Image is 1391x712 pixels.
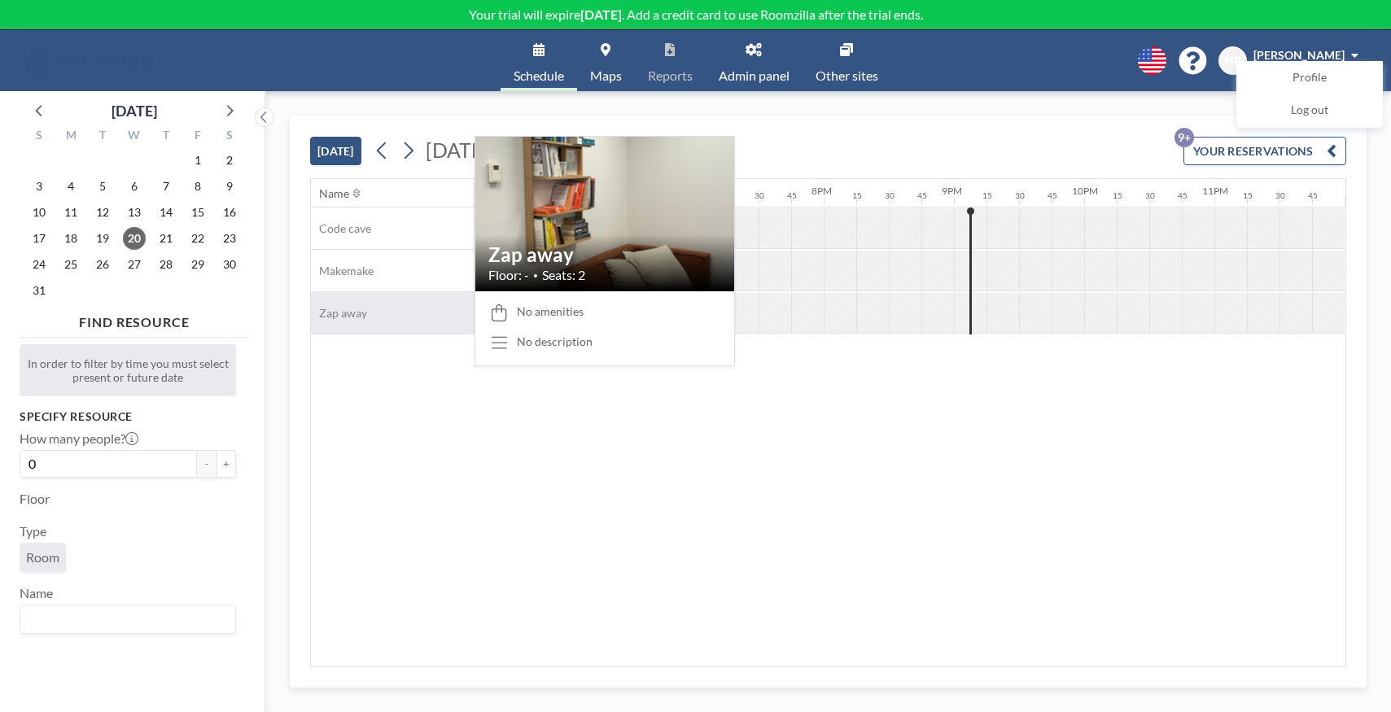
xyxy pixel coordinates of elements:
span: Sunday, August 31, 2025 [28,279,50,302]
span: Friday, August 22, 2025 [186,227,209,250]
span: • [533,270,538,281]
button: YOUR RESERVATIONS9+ [1183,137,1346,165]
div: No description [517,334,593,349]
label: How many people? [20,430,138,447]
span: Reports [648,69,693,82]
span: Wednesday, August 20, 2025 [123,227,146,250]
span: Maps [590,69,622,82]
span: Wednesday, August 27, 2025 [123,253,146,276]
span: Floor: - [488,267,529,283]
span: No amenities [517,304,584,319]
input: Search for option [22,609,226,630]
a: Maps [577,30,635,91]
a: Admin panel [706,30,803,91]
span: [PERSON_NAME] [1253,48,1345,62]
button: [DATE] [310,137,361,165]
span: Monday, August 11, 2025 [59,201,82,224]
span: Thursday, August 28, 2025 [155,253,177,276]
span: Wednesday, August 13, 2025 [123,201,146,224]
label: Name [20,585,53,601]
div: 15 [982,190,992,201]
span: Sunday, August 24, 2025 [28,253,50,276]
div: 45 [917,190,927,201]
span: Code cave [311,221,371,236]
div: 15 [1243,190,1253,201]
label: Type [20,523,46,539]
span: Zap away [311,306,367,321]
div: 9PM [942,185,962,197]
a: Reports [635,30,706,91]
span: Thursday, August 14, 2025 [155,201,177,224]
span: Thursday, August 7, 2025 [155,175,177,198]
div: Name [319,186,349,201]
div: F [182,126,213,147]
div: T [87,126,119,147]
span: Monday, August 25, 2025 [59,253,82,276]
span: Wednesday, August 6, 2025 [123,175,146,198]
div: 30 [755,190,764,201]
span: NB [1225,54,1241,68]
div: 45 [1178,190,1188,201]
div: 30 [1015,190,1025,201]
span: Tuesday, August 12, 2025 [91,201,114,224]
div: 15 [852,190,862,201]
a: Profile [1237,62,1382,94]
h3: Specify resource [20,409,236,424]
span: Friday, August 1, 2025 [186,149,209,172]
img: resource-image [475,41,734,387]
div: T [150,126,182,147]
span: Tuesday, August 26, 2025 [91,253,114,276]
span: Tuesday, August 5, 2025 [91,175,114,198]
span: Seats: 2 [542,267,585,283]
span: Tuesday, August 19, 2025 [91,227,114,250]
span: Sunday, August 10, 2025 [28,201,50,224]
span: Friday, August 15, 2025 [186,201,209,224]
div: 15 [1113,190,1122,201]
button: + [217,450,236,478]
div: 11PM [1202,185,1228,197]
span: Saturday, August 9, 2025 [218,175,241,198]
span: Profile [1293,70,1327,86]
div: 30 [1275,190,1285,201]
div: W [119,126,151,147]
span: Saturday, August 16, 2025 [218,201,241,224]
div: M [55,126,87,147]
img: organization-logo [26,45,154,77]
span: Schedule [514,69,564,82]
div: 45 [1048,190,1057,201]
span: Log out [1291,103,1328,119]
div: 30 [1145,190,1155,201]
span: Sunday, August 3, 2025 [28,175,50,198]
span: Saturday, August 30, 2025 [218,253,241,276]
span: Saturday, August 23, 2025 [218,227,241,250]
a: Log out [1237,94,1382,127]
div: 45 [1308,190,1318,201]
div: S [24,126,55,147]
div: 45 [787,190,797,201]
button: - [197,450,217,478]
span: Sunday, August 17, 2025 [28,227,50,250]
div: 10PM [1072,185,1098,197]
h2: Zap away [488,242,721,267]
span: Monday, August 4, 2025 [59,175,82,198]
h4: FIND RESOURCE [20,308,249,330]
label: Floor [20,491,50,507]
span: Admin panel [719,69,790,82]
p: 9+ [1174,128,1194,147]
div: Search for option [20,605,235,633]
div: [DATE] [112,99,157,122]
div: In order to filter by time you must select present or future date [20,344,236,396]
span: Makemake [311,264,374,278]
span: Thursday, August 21, 2025 [155,227,177,250]
b: [DATE] [580,7,622,22]
div: 8PM [811,185,832,197]
div: S [213,126,245,147]
span: Friday, August 8, 2025 [186,175,209,198]
span: [DATE] [426,138,490,162]
span: Monday, August 18, 2025 [59,227,82,250]
a: Other sites [803,30,891,91]
span: Room [26,549,59,566]
span: Saturday, August 2, 2025 [218,149,241,172]
span: Friday, August 29, 2025 [186,253,209,276]
div: 30 [885,190,895,201]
